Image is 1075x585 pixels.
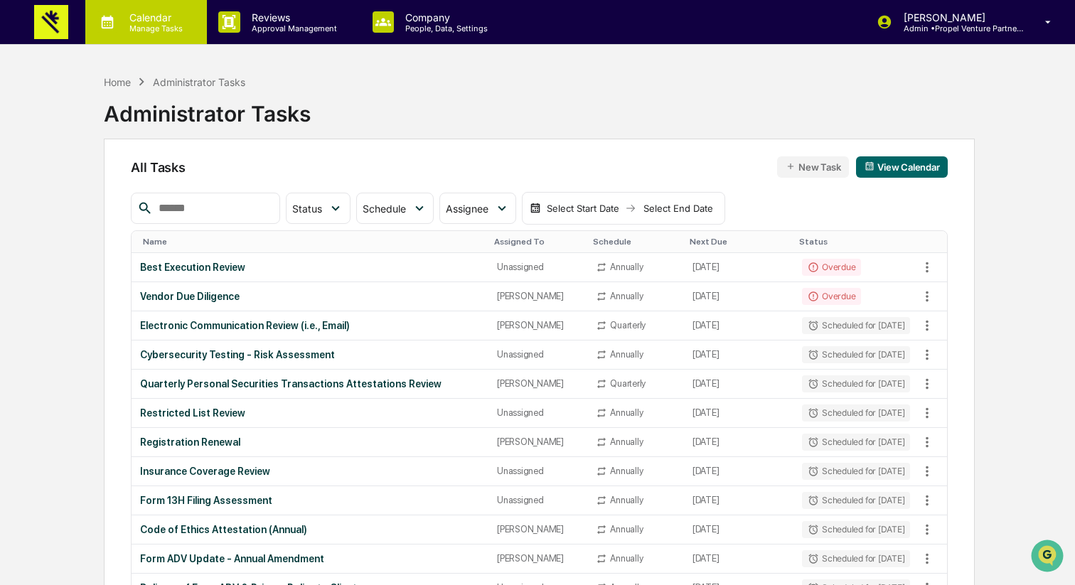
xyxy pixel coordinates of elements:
div: 🖐️ [14,181,26,192]
div: Scheduled for [DATE] [802,492,910,509]
div: Registration Renewal [140,436,480,448]
td: [DATE] [684,311,793,340]
div: [PERSON_NAME] [497,291,579,301]
img: calendar [865,161,875,171]
div: Toggle SortBy [799,237,913,247]
div: Form ADV Update - Annual Amendment [140,553,480,564]
td: [DATE] [684,544,793,574]
div: Quarterly [610,378,646,389]
div: Toggle SortBy [494,237,582,247]
div: Scheduled for [DATE] [802,550,910,567]
td: [DATE] [684,486,793,515]
span: Preclearance [28,179,92,193]
div: Scheduled for [DATE] [802,375,910,392]
img: arrow right [625,203,636,214]
div: 🗄️ [103,181,114,192]
span: Schedule [363,203,406,215]
div: Annually [610,436,643,447]
p: Reviews [240,11,344,23]
p: How can we help? [14,30,259,53]
p: Approval Management [240,23,344,33]
div: Annually [610,524,643,535]
div: Overdue [802,259,861,276]
div: Toggle SortBy [593,237,678,247]
div: Scheduled for [DATE] [802,404,910,422]
div: Form 13H Filing Assessment [140,495,480,506]
div: Unassigned [497,349,579,360]
a: Powered byPylon [100,240,172,252]
div: [PERSON_NAME] [497,553,579,564]
div: 🔎 [14,208,26,219]
img: logo [34,5,68,39]
div: Select Start Date [544,203,622,214]
div: Start new chat [48,109,233,123]
div: Annually [610,262,643,272]
div: Insurance Coverage Review [140,466,480,477]
div: Electronic Communication Review (i.e., Email) [140,320,480,331]
td: [DATE] [684,457,793,486]
div: Best Execution Review [140,262,480,273]
div: Overdue [802,288,861,305]
td: [DATE] [684,282,793,311]
div: Toggle SortBy [690,237,788,247]
div: Scheduled for [DATE] [802,521,910,538]
span: All Tasks [131,160,185,175]
div: Cybersecurity Testing - Risk Assessment [140,349,480,360]
div: We're available if you need us! [48,123,180,134]
a: 🔎Data Lookup [9,200,95,226]
div: Annually [610,495,643,505]
span: Pylon [141,241,172,252]
div: [PERSON_NAME] [497,524,579,535]
div: Scheduled for [DATE] [802,434,910,451]
div: Annually [610,291,643,301]
div: Scheduled for [DATE] [802,317,910,334]
img: 1746055101610-c473b297-6a78-478c-a979-82029cc54cd1 [14,109,40,134]
div: Quarterly [610,320,646,331]
div: Administrator Tasks [153,76,245,88]
td: [DATE] [684,515,793,544]
p: [PERSON_NAME] [892,11,1025,23]
td: [DATE] [684,428,793,457]
div: Vendor Due Diligence [140,291,480,302]
div: Select End Date [639,203,717,214]
a: 🖐️Preclearance [9,173,97,199]
span: Data Lookup [28,206,90,220]
div: Scheduled for [DATE] [802,346,910,363]
div: Home [104,76,131,88]
iframe: Open customer support [1029,538,1068,576]
p: Manage Tasks [118,23,190,33]
div: Unassigned [497,466,579,476]
div: Code of Ethics Attestation (Annual) [140,524,480,535]
p: Admin • Propel Venture Partners Management Co., LLC [892,23,1025,33]
div: Unassigned [497,262,579,272]
div: Annually [610,407,643,418]
div: Annually [610,349,643,360]
div: [PERSON_NAME] [497,320,579,331]
div: [PERSON_NAME] [497,436,579,447]
div: Restricted List Review [140,407,480,419]
button: View Calendar [856,156,948,178]
button: New Task [777,156,849,178]
td: [DATE] [684,340,793,370]
a: 🗄️Attestations [97,173,182,199]
div: Administrator Tasks [104,90,311,127]
span: Status [292,203,322,215]
span: Attestations [117,179,176,193]
img: calendar [530,203,541,214]
div: Toggle SortBy [143,237,483,247]
div: Unassigned [497,407,579,418]
div: Quarterly Personal Securities Transactions Attestations Review [140,378,480,390]
span: Assignee [446,203,488,215]
p: Calendar [118,11,190,23]
div: Annually [610,553,643,564]
div: [PERSON_NAME] [497,378,579,389]
div: Toggle SortBy [919,237,947,247]
p: Company [394,11,495,23]
div: Annually [610,466,643,476]
td: [DATE] [684,253,793,282]
td: [DATE] [684,399,793,428]
button: Start new chat [242,113,259,130]
div: Scheduled for [DATE] [802,463,910,480]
